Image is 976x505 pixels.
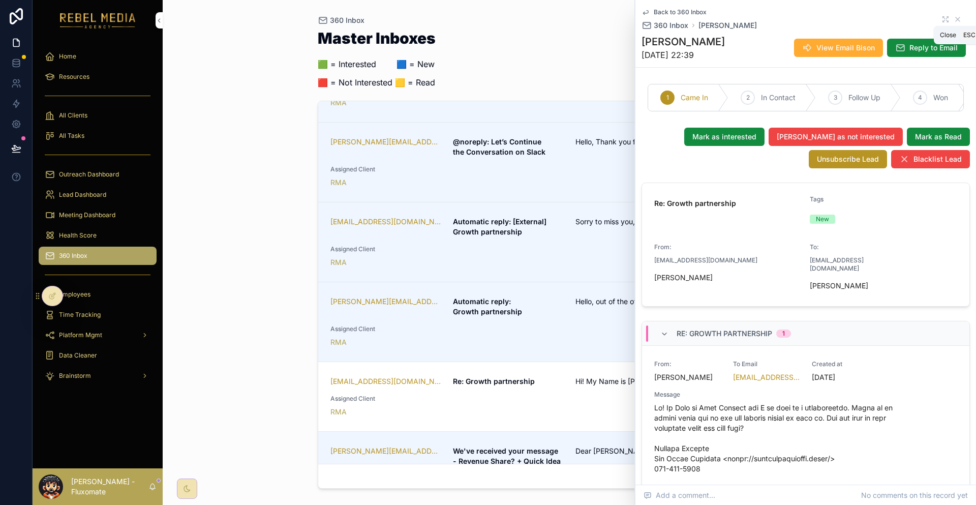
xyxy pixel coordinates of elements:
[330,296,441,307] a: [PERSON_NAME][EMAIL_ADDRESS][DOMAIN_NAME]
[654,372,721,382] span: [PERSON_NAME]
[330,395,686,403] span: Assigned Client
[59,311,101,319] span: Time Tracking
[39,306,157,324] a: Time Tracking
[330,217,441,227] a: [EMAIL_ADDRESS][DOMAIN_NAME]
[769,128,903,146] button: [PERSON_NAME] as not interested
[698,20,757,31] a: [PERSON_NAME]
[816,43,875,53] span: View Email Bison
[575,137,727,147] span: Hello, Thank you for reaching out.
[642,49,725,61] span: [DATE] 22:39
[39,186,157,204] a: Lead Dashboard
[761,93,796,103] span: In Contact
[907,128,970,146] button: Mark as Read
[453,217,548,236] strong: Automatic reply: [External] Growth partnership
[39,285,157,304] a: Employees
[782,330,785,338] div: 1
[812,372,835,382] p: [DATE]
[59,132,84,140] span: All Tasks
[677,329,772,339] span: Re: Growth partnership
[733,372,800,382] a: [EMAIL_ADDRESS][DOMAIN_NAME]
[330,137,441,147] a: [PERSON_NAME][EMAIL_ADDRESS][DOMAIN_NAME]
[812,360,878,368] span: Created at
[654,243,672,251] span: From:
[59,231,97,240] span: Health Score
[817,154,879,164] span: Unsubscribe Lead
[940,31,956,39] span: Close
[59,73,89,81] span: Resources
[330,98,347,108] a: RMA
[39,326,157,344] a: Platform Mgmt
[318,15,364,25] a: 360 Inbox
[810,243,819,251] span: To:
[330,15,364,25] span: 360 Inbox
[71,477,148,497] p: [PERSON_NAME] - Fluxomate
[330,165,686,173] span: Assigned Client
[746,94,750,102] span: 2
[575,376,727,387] span: Hi! My Name is [PERSON_NAME]
[848,93,880,103] span: Follow Up
[453,297,522,316] strong: Automatic reply: Growth partnership
[330,376,441,387] a: [EMAIL_ADDRESS][DOMAIN_NAME]
[915,132,962,142] span: Mark as Read
[318,58,436,70] p: 🟩 = Interested ‎ ‎ ‎ ‎ ‎ ‎‎ ‎ 🟦 = New
[642,35,725,49] h1: [PERSON_NAME]
[318,76,436,88] p: 🟥 = Not Interested 🟨 = Read
[330,257,347,268] a: RMA
[330,245,686,253] span: Assigned Client
[59,252,87,260] span: 360 Inbox
[39,247,157,265] a: 360 Inbox
[777,132,895,142] span: [PERSON_NAME] as not interested
[654,199,736,207] strong: Re: Growth partnership
[60,12,136,28] img: App logo
[794,39,883,57] button: View Email Bison
[59,111,87,120] span: All Clients
[59,52,76,61] span: Home
[575,446,727,456] span: Dear [PERSON_NAME], Thanks for reaching
[654,273,802,283] span: [PERSON_NAME]
[33,41,163,397] div: scrollable content
[644,490,715,500] span: Add a comment...
[654,360,721,368] span: From:
[39,68,157,86] a: Resources
[318,282,821,362] a: [PERSON_NAME][EMAIL_ADDRESS][DOMAIN_NAME]Automatic reply: Growth partnershipHello, out of the off...
[666,94,669,102] span: 1
[816,215,829,224] div: New
[575,217,727,227] span: Sorry to miss you, I
[453,137,545,156] strong: @noreply: Let’s Continue the Conversation on Slack
[733,360,800,368] span: To Email
[453,377,535,385] strong: Re: Growth partnership
[330,446,441,456] a: [PERSON_NAME][EMAIL_ADDRESS][DOMAIN_NAME]
[861,490,968,500] span: No comments on this record yet
[654,8,707,16] span: Back to 360 Inbox
[909,43,958,53] span: Reply to Email
[39,47,157,66] a: Home
[330,337,347,347] a: RMA
[39,346,157,365] a: Data Cleaner
[810,281,879,291] span: [PERSON_NAME]
[318,123,821,202] a: [PERSON_NAME][EMAIL_ADDRESS][DOMAIN_NAME]@noreply: Let’s Continue the Conversation on SlackHello,...
[913,154,962,164] span: Blacklist Lead
[59,191,106,199] span: Lead Dashboard
[39,127,157,145] a: All Tasks
[684,128,765,146] button: Mark as interested
[59,290,90,299] span: Employees
[692,132,756,142] span: Mark as interested
[39,226,157,245] a: Health Score
[59,170,119,179] span: Outreach Dashboard
[681,93,708,103] span: Came In
[809,150,887,168] button: Unsubscribe Lead
[330,177,347,188] span: RMA
[330,407,347,417] span: RMA
[642,8,707,16] a: Back to 360 Inbox
[834,94,837,102] span: 3
[810,256,879,273] span: [EMAIL_ADDRESS][DOMAIN_NAME]
[39,106,157,125] a: All Clients
[918,94,922,102] span: 4
[59,331,102,339] span: Platform Mgmt
[810,195,823,203] span: Tags
[59,211,115,219] span: Meeting Dashboard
